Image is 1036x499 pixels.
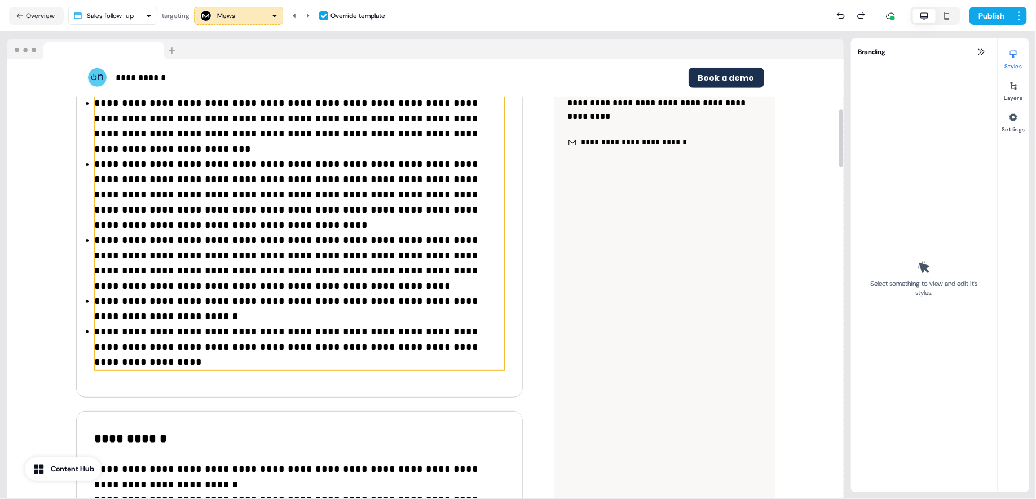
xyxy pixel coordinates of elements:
[162,10,189,21] div: targeting
[998,108,1029,133] button: Settings
[330,10,385,21] div: Override template
[867,279,981,297] div: Select something to view and edit it’s styles.
[998,45,1029,70] button: Styles
[87,10,134,21] div: Sales follow-up
[9,7,64,25] button: Overview
[217,10,235,21] div: Mews
[998,77,1029,101] button: Layers
[25,457,101,481] button: Content Hub
[51,463,94,475] div: Content Hub
[7,39,180,59] img: Browser topbar
[969,7,1011,25] button: Publish
[568,138,577,147] img: Icon
[689,68,764,88] button: Book a demo
[851,38,997,65] div: Branding
[430,68,764,88] div: Book a demo
[194,7,283,25] button: Mews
